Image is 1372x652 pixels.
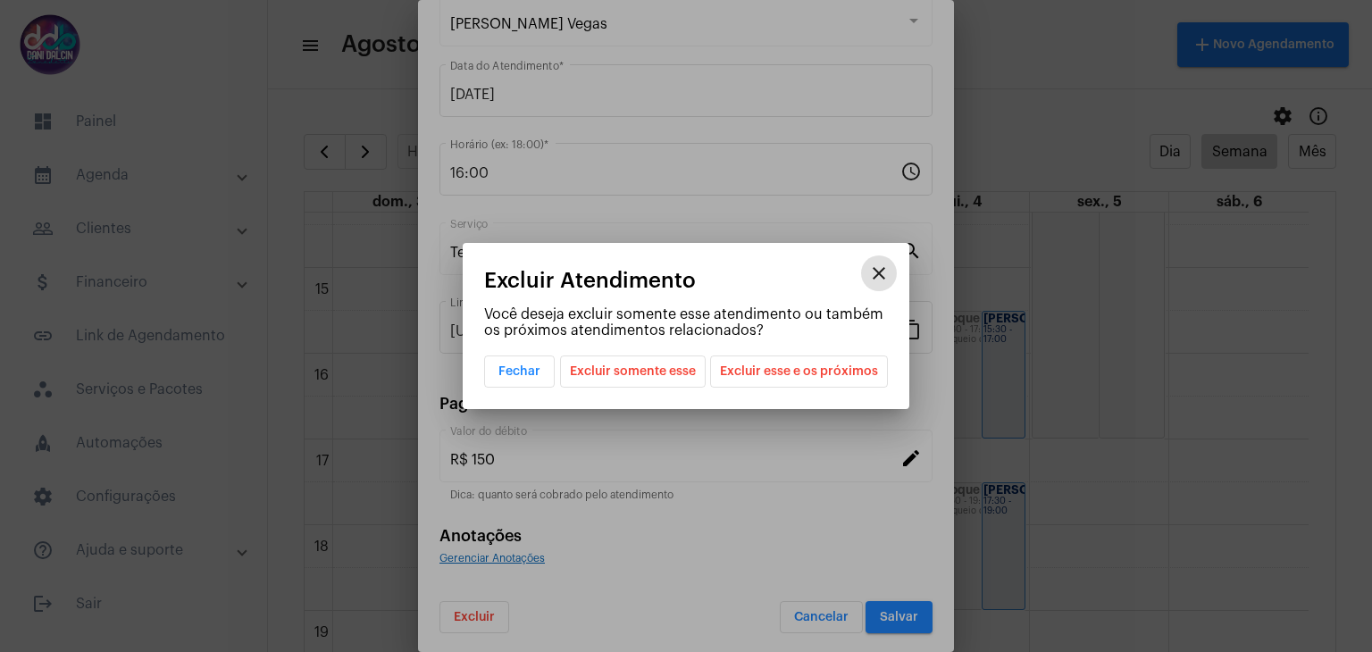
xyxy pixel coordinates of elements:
[484,269,696,292] span: Excluir Atendimento
[484,355,555,388] button: Fechar
[710,355,888,388] button: Excluir esse e os próximos
[570,356,696,387] span: Excluir somente esse
[868,263,890,284] mat-icon: close
[484,306,888,339] p: Você deseja excluir somente esse atendimento ou também os próximos atendimentos relacionados?
[560,355,706,388] button: Excluir somente esse
[498,365,540,378] span: Fechar
[720,356,878,387] span: Excluir esse e os próximos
